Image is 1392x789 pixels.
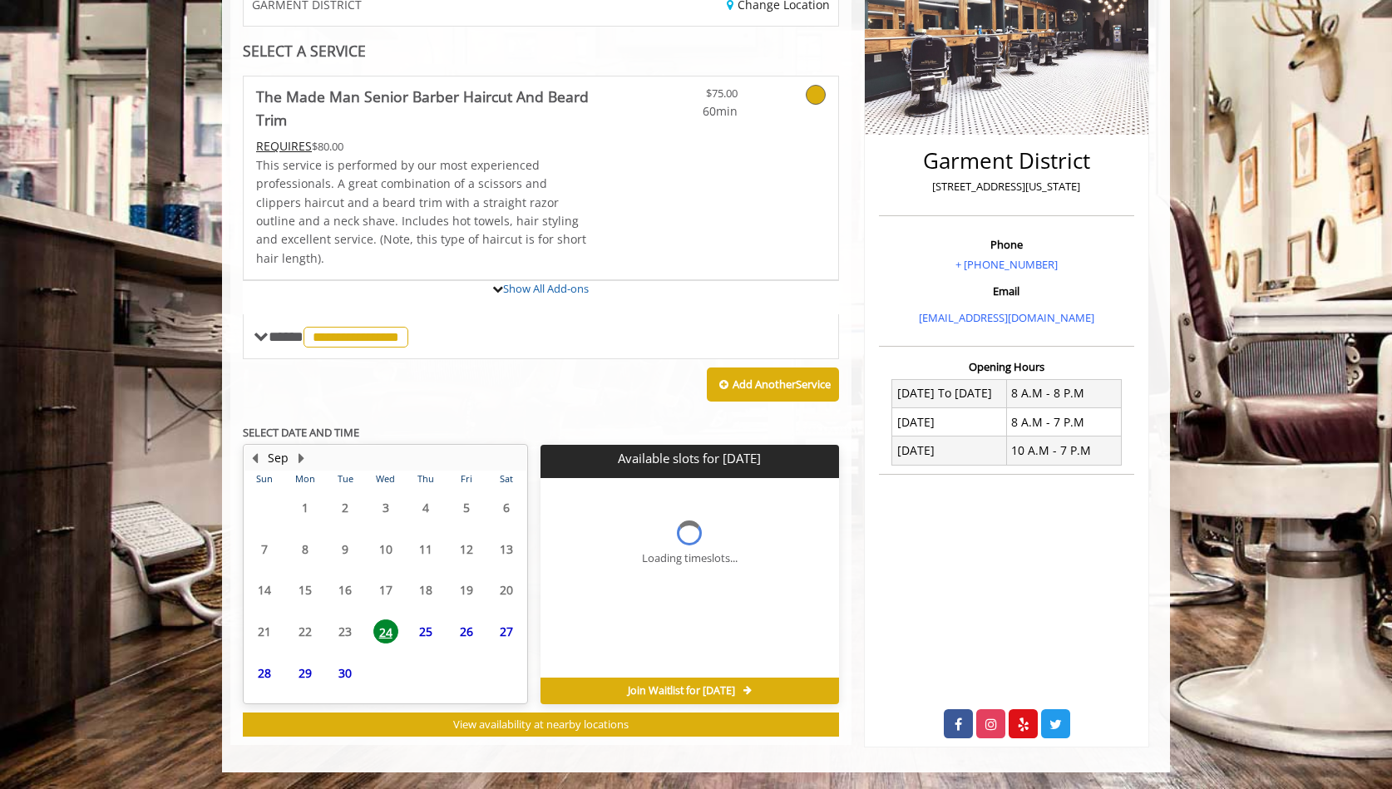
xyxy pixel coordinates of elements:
[243,713,839,737] button: View availability at nearby locations
[244,471,284,487] th: Sun
[243,425,359,440] b: SELECT DATE AND TIME
[453,717,629,732] span: View availability at nearby locations
[406,471,446,487] th: Thu
[284,471,324,487] th: Mon
[413,619,438,644] span: 25
[325,652,365,693] td: Select day30
[446,611,486,653] td: Select day26
[639,76,738,121] a: $75.00
[1006,408,1121,436] td: 8 A.M - 7 P.M
[284,652,324,693] td: Select day29
[628,684,735,698] span: Join Waitlist for [DATE]
[293,661,318,685] span: 29
[486,471,527,487] th: Sat
[879,361,1134,372] h3: Opening Hours
[243,43,839,59] div: SELECT A SERVICE
[486,611,527,653] td: Select day27
[406,611,446,653] td: Select day25
[919,310,1094,325] a: [EMAIL_ADDRESS][DOMAIN_NAME]
[1006,379,1121,407] td: 8 A.M - 8 P.M
[365,611,405,653] td: Select day24
[325,471,365,487] th: Tue
[256,138,312,154] span: This service needs some Advance to be paid before we block your appointment
[883,285,1130,297] h3: Email
[333,661,358,685] span: 30
[955,257,1058,272] a: + [PHONE_NUMBER]
[503,281,589,296] a: Show All Add-ons
[883,149,1130,173] h2: Garment District
[892,379,1007,407] td: [DATE] To [DATE]
[454,619,479,644] span: 26
[494,619,519,644] span: 27
[256,85,590,131] b: The Made Man Senior Barber Haircut And Beard Trim
[1006,436,1121,465] td: 10 A.M - 7 P.M
[373,619,398,644] span: 24
[883,239,1130,250] h3: Phone
[294,449,308,467] button: Next Month
[892,408,1007,436] td: [DATE]
[243,279,839,281] div: The Made Man Senior Barber Haircut And Beard Trim Add-onS
[892,436,1007,465] td: [DATE]
[883,178,1130,195] p: [STREET_ADDRESS][US_STATE]
[733,377,831,392] b: Add Another Service
[248,449,261,467] button: Previous Month
[252,661,277,685] span: 28
[547,451,832,466] p: Available slots for [DATE]
[707,367,839,402] button: Add AnotherService
[446,471,486,487] th: Fri
[365,471,405,487] th: Wed
[256,137,590,155] div: $80.00
[268,449,289,467] button: Sep
[639,102,738,121] span: 60min
[642,550,738,567] div: Loading timeslots...
[244,652,284,693] td: Select day28
[256,156,590,268] p: This service is performed by our most experienced professionals. A great combination of a scissor...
